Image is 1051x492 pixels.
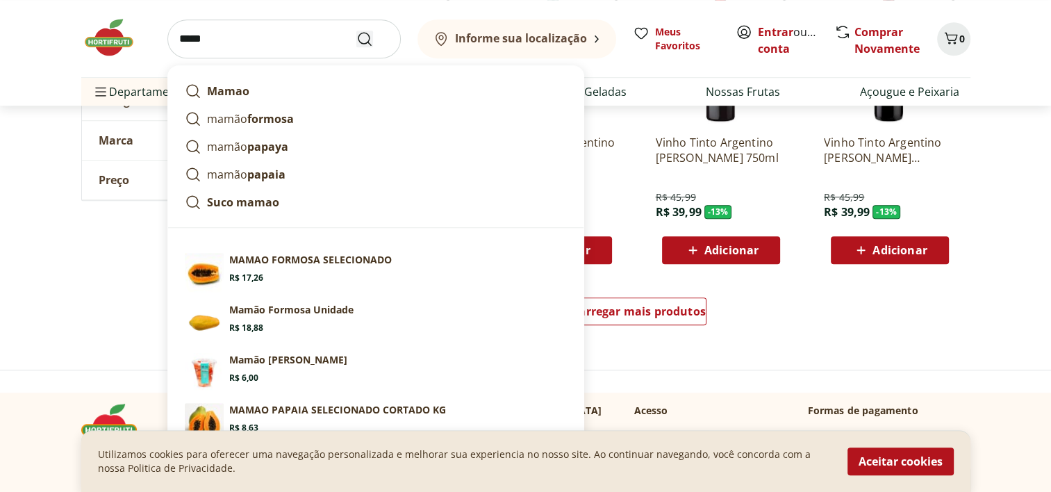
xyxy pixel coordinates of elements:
[655,135,787,165] a: Vinho Tinto Argentino [PERSON_NAME] 750ml
[207,83,249,99] strong: Mamao
[704,245,759,256] span: Adicionar
[831,236,949,264] button: Adicionar
[92,75,109,108] button: Menu
[179,247,572,297] a: Mamão Formosa SelecionadoMAMAO FORMOSA SELECIONADOR$ 17,26
[662,236,780,264] button: Adicionar
[937,22,970,56] button: Carrinho
[634,404,668,418] p: Acesso
[758,24,820,57] span: ou
[99,174,129,188] span: Preço
[655,190,695,204] span: R$ 45,99
[247,139,288,154] strong: papaya
[179,77,572,105] a: Mamao
[179,297,572,347] a: Mamão Formosa UnidadeMamão Formosa UnidadeR$ 18,88
[82,122,290,161] button: Marca
[185,403,224,442] img: Mamão Papaia Selecionado Cortado
[207,138,288,155] p: mamão
[854,24,920,56] a: Comprar Novamente
[634,429,660,443] a: Login
[99,134,133,148] span: Marca
[185,253,224,292] img: Mamão Formosa Selecionado
[229,372,258,384] span: R$ 6,00
[179,188,572,216] a: Suco mamao
[758,24,793,40] a: Entrar
[179,133,572,161] a: mamãopapaya
[167,19,401,58] input: search
[417,19,616,58] button: Informe sua localização
[98,448,831,475] p: Utilizamos cookies para oferecer uma navegação personalizada e melhorar sua experiencia no nosso ...
[229,322,263,334] span: R$ 18,88
[859,83,959,100] a: Açougue e Peixaria
[704,205,732,219] span: - 13 %
[185,353,224,392] img: Principal
[207,110,294,127] p: mamão
[207,166,285,183] p: mamão
[655,25,719,53] span: Meus Favoritos
[872,245,927,256] span: Adicionar
[229,423,258,434] span: R$ 8,63
[185,303,224,342] img: Mamão Formosa Unidade
[455,31,587,46] b: Informe sua localização
[824,135,956,165] a: Vinho Tinto Argentino [PERSON_NAME] Sauvignon 750ml
[229,272,263,284] span: R$ 17,26
[959,32,965,45] span: 0
[179,397,572,448] a: Mamão Papaia Selecionado CortadoMAMAO PAPAIA SELECIONADO CORTADO KGR$ 8,63
[81,17,151,58] img: Hortifruti
[229,353,347,367] p: Mamão [PERSON_NAME]
[229,253,392,267] p: MAMAO FORMOSA SELECIONADO
[655,204,701,220] span: R$ 39,99
[247,167,285,182] strong: papaia
[179,105,572,133] a: mamãoformosa
[847,448,954,475] button: Aceitar cookies
[808,404,970,418] p: Formas de pagamento
[229,303,354,317] p: Mamão Formosa Unidade
[229,403,446,417] p: MAMAO PAPAIA SELECIONADO CORTADO KG
[633,25,719,53] a: Meus Favoritos
[179,347,572,397] a: PrincipalMamão [PERSON_NAME]R$ 6,00
[179,161,572,188] a: mamãopapaia
[808,429,951,443] h3: Receba Ofertas e Promoções!
[207,195,279,210] strong: Suco mamao
[872,205,900,219] span: - 13 %
[758,24,834,56] a: Criar conta
[572,306,706,317] span: Carregar mais produtos
[247,111,294,126] strong: formosa
[571,297,706,331] a: Carregar mais produtos
[824,204,870,220] span: R$ 39,99
[81,404,151,445] img: Hortifruti
[356,31,390,47] button: Submit Search
[706,83,780,100] a: Nossas Frutas
[82,161,290,200] button: Preço
[92,75,192,108] span: Departamentos
[824,190,864,204] span: R$ 45,99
